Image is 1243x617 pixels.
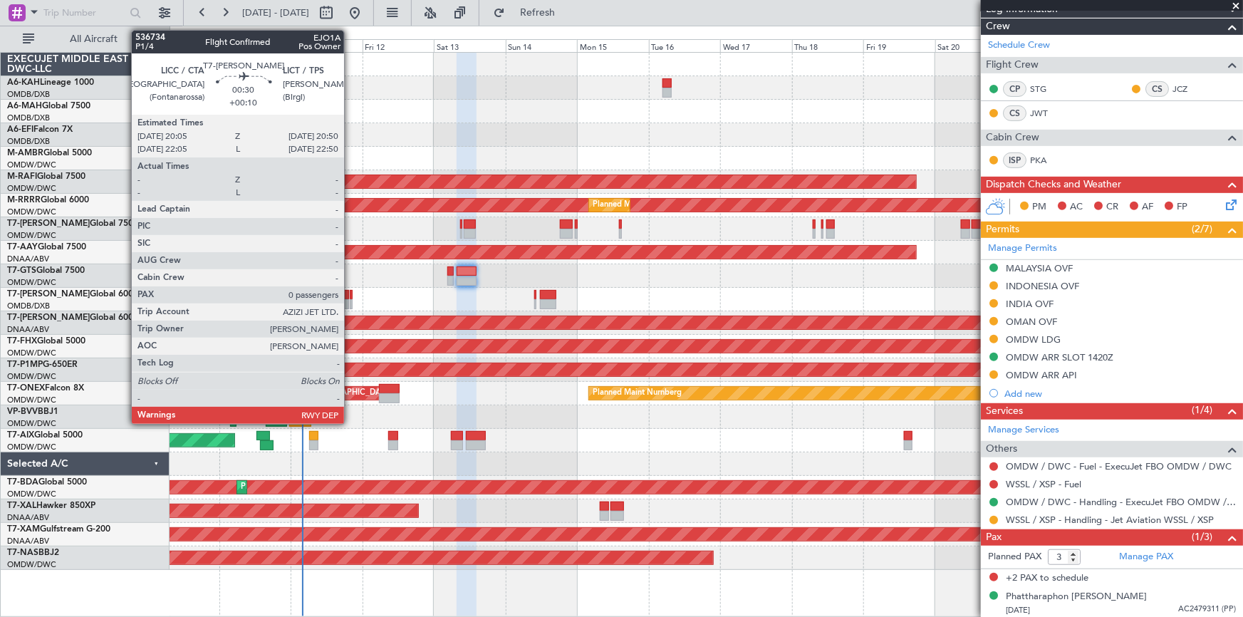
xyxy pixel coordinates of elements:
[986,177,1121,193] span: Dispatch Checks and Weather
[7,290,138,299] a: T7-[PERSON_NAME]Global 6000
[1172,83,1205,95] a: JCZ
[37,34,150,44] span: All Aircraft
[7,395,56,405] a: OMDW/DWC
[7,313,90,322] span: T7-[PERSON_NAME]
[7,361,78,369] a: T7-P1MPG-650ER
[7,559,56,570] a: OMDW/DWC
[1006,262,1073,274] div: MALAYSIA OVF
[7,89,50,100] a: OMDB/DXB
[7,160,56,170] a: OMDW/DWC
[7,78,94,87] a: A6-KAHLineage 1000
[1070,200,1083,214] span: AC
[7,324,49,335] a: DNAA/ABV
[986,529,1002,546] span: Pax
[7,290,90,299] span: T7-[PERSON_NAME]
[720,39,792,52] div: Wed 17
[219,39,291,52] div: Wed 10
[487,1,572,24] button: Refresh
[7,196,89,204] a: M-RRRRGlobal 6000
[7,384,45,393] span: T7-ONEX
[16,28,155,51] button: All Aircraft
[7,371,56,382] a: OMDW/DWC
[1006,496,1236,508] a: OMDW / DWC - Handling - ExecuJet FBO OMDW / DWC
[1030,83,1062,95] a: STG
[1003,105,1026,121] div: CS
[649,39,721,52] div: Tue 16
[1192,529,1212,544] span: (1/3)
[986,57,1039,73] span: Flight Crew
[1006,514,1214,526] a: WSSL / XSP - Handling - Jet Aviation WSSL / XSP
[147,39,219,52] div: Tue 9
[7,337,85,346] a: T7-FHXGlobal 5000
[1006,280,1079,292] div: INDONESIA OVF
[7,313,138,322] a: T7-[PERSON_NAME]Global 6000
[7,172,85,181] a: M-RAFIGlobal 7500
[1006,571,1088,586] span: +2 PAX to schedule
[7,442,56,452] a: OMDW/DWC
[7,512,49,523] a: DNAA/ABV
[7,489,56,499] a: OMDW/DWC
[593,383,682,404] div: Planned Maint Nurnberg
[986,403,1023,420] span: Services
[256,383,480,404] div: Planned Maint [GEOGRAPHIC_DATA] ([GEOGRAPHIC_DATA])
[593,195,733,216] div: Planned Maint Dubai (Al Maktoum Intl)
[1006,351,1113,363] div: OMDW ARR SLOT 1420Z
[7,478,38,487] span: T7-BDA
[1145,81,1169,97] div: CS
[7,549,59,557] a: T7-NASBBJ2
[7,172,37,181] span: M-RAFI
[863,39,935,52] div: Fri 19
[986,19,1010,35] span: Crew
[988,38,1050,53] a: Schedule Crew
[7,125,73,134] a: A6-EFIFalcon 7X
[1003,152,1026,168] div: ISP
[935,39,1007,52] div: Sat 20
[43,2,125,24] input: Trip Number
[7,78,40,87] span: A6-KAH
[508,8,568,18] span: Refresh
[7,384,84,393] a: T7-ONEXFalcon 8X
[363,39,435,52] div: Fri 12
[1006,590,1147,604] div: Phattharaphon [PERSON_NAME]
[434,39,506,52] div: Sat 13
[1178,603,1236,616] span: AC2479311 (PP)
[7,219,90,228] span: T7-[PERSON_NAME]
[7,525,110,534] a: T7-XAMGulfstream G-200
[7,478,87,487] a: T7-BDAGlobal 5000
[7,277,56,288] a: OMDW/DWC
[1003,81,1026,97] div: CP
[7,243,38,252] span: T7-AAY
[7,230,56,241] a: OMDW/DWC
[7,549,38,557] span: T7-NAS
[7,102,42,110] span: A6-MAH
[7,196,41,204] span: M-RRRR
[7,337,37,346] span: T7-FHX
[242,6,309,19] span: [DATE] - [DATE]
[1006,460,1232,472] a: OMDW / DWC - Fuel - ExecuJet FBO OMDW / DWC
[7,502,36,510] span: T7-XAL
[7,431,83,440] a: T7-AIXGlobal 5000
[7,125,33,134] span: A6-EFI
[986,441,1017,457] span: Others
[7,431,34,440] span: T7-AIX
[241,477,381,498] div: Planned Maint Dubai (Al Maktoum Intl)
[7,266,85,275] a: T7-GTSGlobal 7500
[1106,200,1118,214] span: CR
[988,423,1059,437] a: Manage Services
[1030,154,1062,167] a: PKA
[7,348,56,358] a: OMDW/DWC
[1006,333,1061,346] div: OMDW LDG
[1177,200,1187,214] span: FP
[577,39,649,52] div: Mon 15
[1192,222,1212,237] span: (2/7)
[291,39,363,52] div: Thu 11
[7,136,50,147] a: OMDB/DXB
[1006,369,1077,381] div: OMDW ARR API
[1006,478,1081,490] a: WSSL / XSP - Fuel
[7,113,50,123] a: OMDB/DXB
[986,222,1019,238] span: Permits
[986,130,1039,146] span: Cabin Crew
[506,39,578,52] div: Sun 14
[7,149,92,157] a: M-AMBRGlobal 5000
[1119,550,1173,564] a: Manage PAX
